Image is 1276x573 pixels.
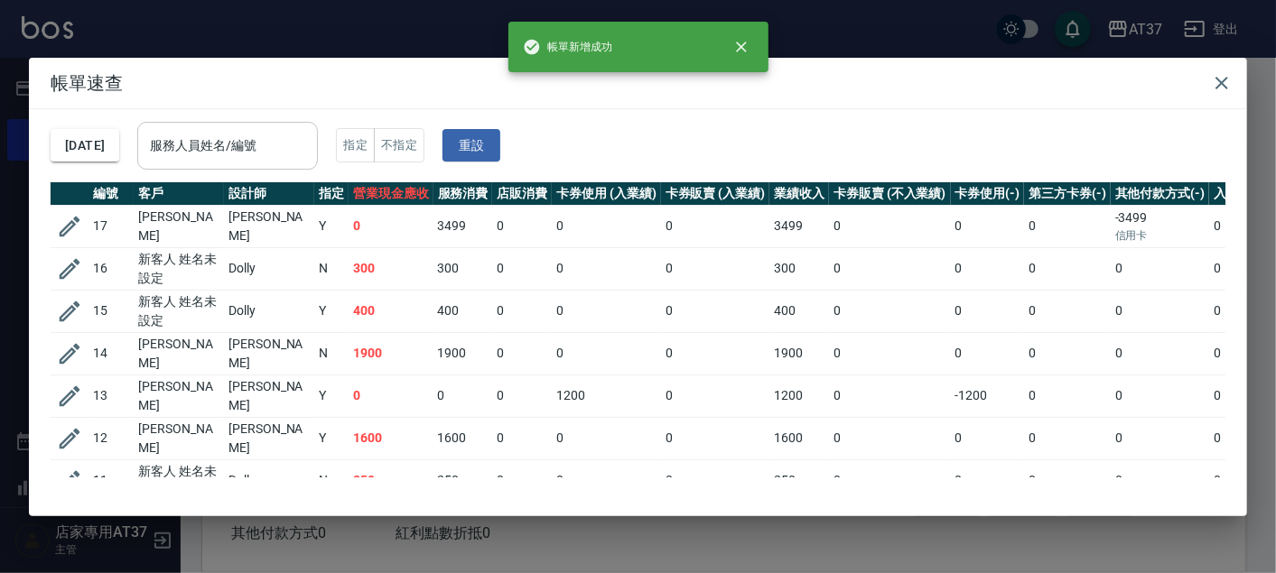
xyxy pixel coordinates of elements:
[829,182,950,206] th: 卡券販賣 (不入業績)
[492,247,552,290] td: 0
[134,290,224,332] td: 新客人 姓名未設定
[349,182,433,206] th: 營業現金應收
[349,459,433,502] td: 250
[951,332,1025,374] td: 0
[88,290,134,332] td: 15
[661,247,770,290] td: 0
[349,205,433,247] td: 0
[88,332,134,374] td: 14
[349,290,433,332] td: 400
[433,417,493,459] td: 1600
[951,374,1025,417] td: -1200
[88,205,134,247] td: 17
[224,205,314,247] td: [PERSON_NAME]
[769,290,829,332] td: 400
[552,374,661,417] td: 1200
[552,205,661,247] td: 0
[433,374,493,417] td: 0
[492,332,552,374] td: 0
[29,58,1247,108] h2: 帳單速查
[492,459,552,502] td: 0
[224,247,314,290] td: Dolly
[88,374,134,417] td: 13
[314,417,349,459] td: Y
[1111,374,1210,417] td: 0
[769,182,829,206] th: 業績收入
[1024,459,1111,502] td: 0
[552,290,661,332] td: 0
[769,374,829,417] td: 1200
[552,182,661,206] th: 卡券使用 (入業績)
[88,459,134,502] td: 11
[492,205,552,247] td: 0
[769,459,829,502] td: 250
[134,417,224,459] td: [PERSON_NAME]
[1111,182,1210,206] th: 其他付款方式(-)
[1024,247,1111,290] td: 0
[88,182,134,206] th: 編號
[492,417,552,459] td: 0
[433,290,493,332] td: 400
[134,205,224,247] td: [PERSON_NAME]
[134,459,224,502] td: 新客人 姓名未設定
[224,374,314,417] td: [PERSON_NAME]
[1111,332,1210,374] td: 0
[661,290,770,332] td: 0
[1111,205,1210,247] td: -3499
[51,129,119,162] button: [DATE]
[134,332,224,374] td: [PERSON_NAME]
[314,290,349,332] td: Y
[349,374,433,417] td: 0
[661,417,770,459] td: 0
[1024,417,1111,459] td: 0
[433,332,493,374] td: 1900
[951,459,1025,502] td: 0
[951,290,1025,332] td: 0
[1024,332,1111,374] td: 0
[1024,205,1111,247] td: 0
[1111,247,1210,290] td: 0
[829,417,950,459] td: 0
[829,290,950,332] td: 0
[661,182,770,206] th: 卡券販賣 (入業績)
[829,247,950,290] td: 0
[769,332,829,374] td: 1900
[1111,459,1210,502] td: 0
[224,182,314,206] th: 設計師
[433,459,493,502] td: 250
[134,182,224,206] th: 客戶
[224,332,314,374] td: [PERSON_NAME]
[951,182,1025,206] th: 卡券使用(-)
[951,417,1025,459] td: 0
[661,374,770,417] td: 0
[1115,227,1206,244] p: 信用卡
[134,247,224,290] td: 新客人 姓名未設定
[1024,374,1111,417] td: 0
[829,205,950,247] td: 0
[829,374,950,417] td: 0
[1024,182,1111,206] th: 第三方卡券(-)
[769,247,829,290] td: 300
[224,459,314,502] td: Dolly
[433,247,493,290] td: 300
[314,374,349,417] td: Y
[314,459,349,502] td: N
[336,128,375,163] button: 指定
[433,205,493,247] td: 3499
[349,332,433,374] td: 1900
[552,417,661,459] td: 0
[314,205,349,247] td: Y
[224,290,314,332] td: Dolly
[442,129,500,162] button: 重設
[314,332,349,374] td: N
[492,374,552,417] td: 0
[523,38,613,56] span: 帳單新增成功
[88,247,134,290] td: 16
[829,459,950,502] td: 0
[134,374,224,417] td: [PERSON_NAME]
[492,290,552,332] td: 0
[829,332,950,374] td: 0
[88,417,134,459] td: 12
[433,182,493,206] th: 服務消費
[1111,417,1210,459] td: 0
